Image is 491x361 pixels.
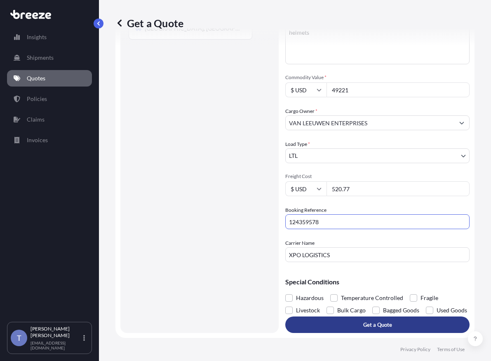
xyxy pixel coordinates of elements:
p: Policies [27,95,47,103]
input: Your internal reference [285,214,470,229]
input: Enter amount [327,181,470,196]
input: Enter name [285,247,470,262]
p: Claims [27,115,45,124]
p: Get a Quote [363,321,392,329]
span: Used Goods [437,304,467,316]
span: Bagged Goods [383,304,419,316]
a: Terms of Use [437,346,465,353]
p: Insights [27,33,47,41]
a: Privacy Policy [400,346,430,353]
a: Insights [7,29,92,45]
input: Full name [286,115,454,130]
p: Get a Quote [115,16,183,30]
p: Quotes [27,74,45,82]
span: T [17,334,21,342]
label: Carrier Name [285,239,315,247]
button: Show suggestions [454,115,469,130]
span: LTL [289,152,298,160]
span: Commodity Value [285,74,470,81]
p: Invoices [27,136,48,144]
input: Type amount [327,82,470,97]
span: Bulk Cargo [337,304,366,316]
span: Freight Cost [285,173,470,180]
button: LTL [285,148,470,163]
a: Shipments [7,49,92,66]
a: Quotes [7,70,92,87]
label: Cargo Owner [285,107,317,115]
p: [PERSON_NAME] [PERSON_NAME] [31,326,82,339]
p: [EMAIL_ADDRESS][DOMAIN_NAME] [31,340,82,350]
button: Get a Quote [285,316,470,333]
a: Claims [7,111,92,128]
span: Livestock [296,304,320,316]
p: Special Conditions [285,279,470,285]
span: Hazardous [296,292,324,304]
p: Shipments [27,54,54,62]
span: Load Type [285,140,310,148]
span: Fragile [421,292,438,304]
a: Policies [7,91,92,107]
label: Booking Reference [285,206,327,214]
a: Invoices [7,132,92,148]
span: Temperature Controlled [341,292,403,304]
